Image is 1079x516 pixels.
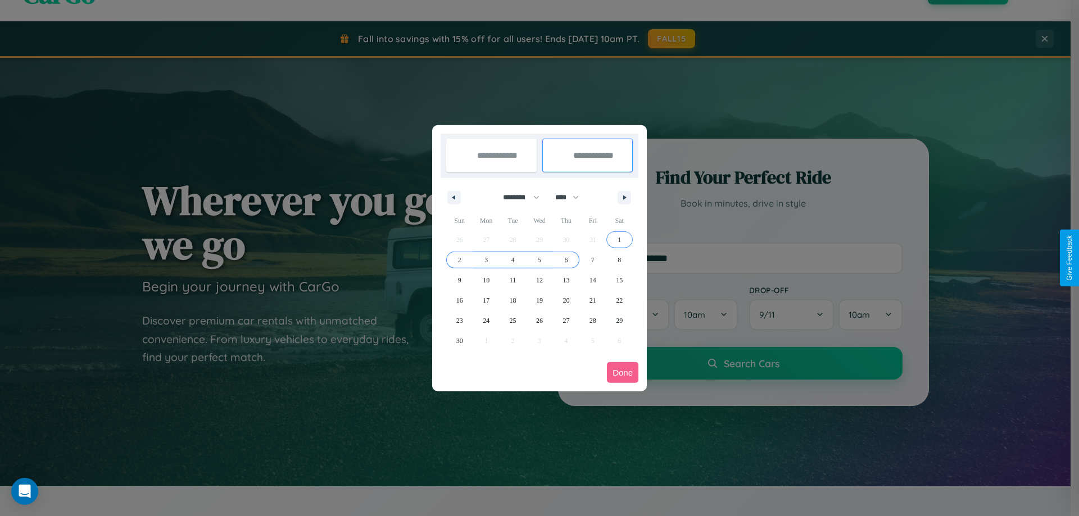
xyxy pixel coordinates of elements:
button: 17 [473,290,499,310]
span: 20 [563,290,569,310]
span: 9 [458,270,461,290]
button: 16 [446,290,473,310]
button: 27 [553,310,579,331]
button: 13 [553,270,579,290]
button: 5 [526,250,552,270]
span: Tue [500,212,526,230]
span: 24 [483,310,489,331]
span: 10 [483,270,489,290]
button: 15 [606,270,633,290]
button: 9 [446,270,473,290]
span: 28 [590,310,596,331]
div: Open Intercom Messenger [11,478,38,505]
button: 18 [500,290,526,310]
button: 21 [579,290,606,310]
span: Sun [446,212,473,230]
button: 25 [500,310,526,331]
span: 2 [458,250,461,270]
button: 8 [606,250,633,270]
button: 12 [526,270,552,290]
span: 14 [590,270,596,290]
span: 15 [616,270,623,290]
span: 26 [536,310,543,331]
span: 29 [616,310,623,331]
span: 11 [510,270,516,290]
button: 28 [579,310,606,331]
button: 3 [473,250,499,270]
button: 24 [473,310,499,331]
span: Fri [579,212,606,230]
span: 1 [618,230,621,250]
span: Mon [473,212,499,230]
button: 30 [446,331,473,351]
button: 22 [606,290,633,310]
span: 18 [510,290,516,310]
span: 25 [510,310,516,331]
span: Thu [553,212,579,230]
button: Done [607,362,638,383]
span: 30 [456,331,463,351]
span: 16 [456,290,463,310]
button: 19 [526,290,552,310]
button: 6 [553,250,579,270]
button: 4 [500,250,526,270]
button: 7 [579,250,606,270]
span: 19 [536,290,543,310]
button: 29 [606,310,633,331]
span: 4 [511,250,515,270]
span: 23 [456,310,463,331]
button: 20 [553,290,579,310]
span: Sat [606,212,633,230]
button: 11 [500,270,526,290]
span: 7 [591,250,595,270]
span: 5 [538,250,541,270]
span: 22 [616,290,623,310]
span: 12 [536,270,543,290]
span: 6 [564,250,568,270]
button: 10 [473,270,499,290]
span: 27 [563,310,569,331]
span: 21 [590,290,596,310]
span: 13 [563,270,569,290]
span: Wed [526,212,552,230]
span: 8 [618,250,621,270]
button: 26 [526,310,552,331]
span: 3 [484,250,488,270]
button: 23 [446,310,473,331]
button: 1 [606,230,633,250]
button: 2 [446,250,473,270]
div: Give Feedback [1066,235,1073,281]
span: 17 [483,290,489,310]
button: 14 [579,270,606,290]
